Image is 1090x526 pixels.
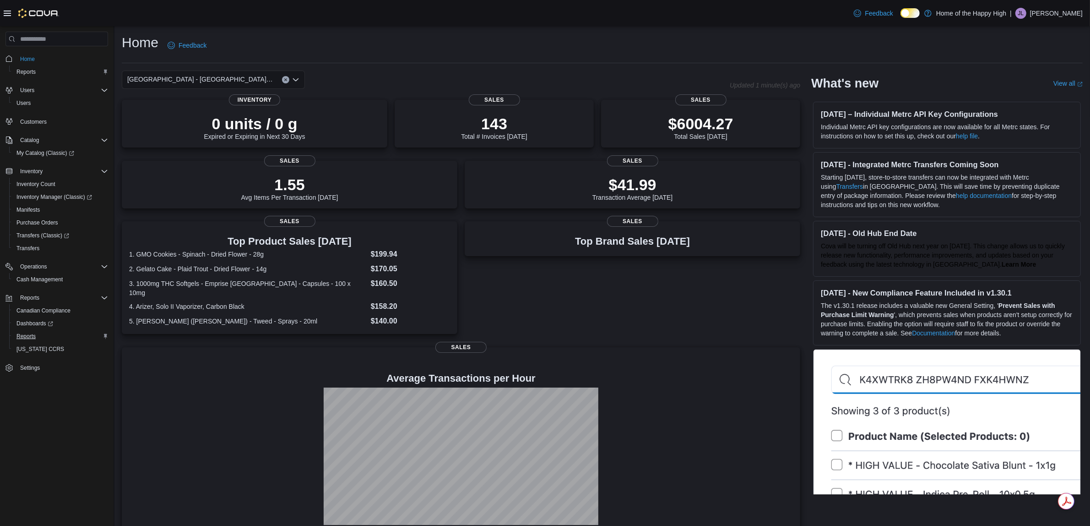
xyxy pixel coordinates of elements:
[129,250,367,259] dt: 1. GMO Cookies - Spinach - Dried Flower - 28g
[16,181,55,188] span: Inventory Count
[13,344,108,355] span: Washington CCRS
[9,178,112,191] button: Inventory Count
[13,66,108,77] span: Reports
[9,147,112,159] a: My Catalog (Classic)
[9,273,112,286] button: Cash Management
[821,122,1073,141] p: Individual Metrc API key configurations are now available for all Metrc states. For instructions ...
[821,288,1073,297] h3: [DATE] - New Compliance Feature Included in v1.30.1
[13,274,108,285] span: Cash Management
[16,193,92,201] span: Inventory Manager (Classic)
[13,66,39,77] a: Reports
[20,55,35,63] span: Home
[575,236,690,247] h3: Top Brand Sales [DATE]
[821,229,1073,238] h3: [DATE] - Old Hub End Date
[16,232,69,239] span: Transfers (Classic)
[179,41,206,50] span: Feedback
[9,330,112,343] button: Reports
[264,216,315,227] span: Sales
[229,94,280,105] span: Inventory
[9,343,112,356] button: [US_STATE] CCRS
[13,230,73,241] a: Transfers (Classic)
[16,362,43,373] a: Settings
[811,76,879,91] h2: What's new
[16,149,74,157] span: My Catalog (Classic)
[9,66,112,78] button: Reports
[1018,8,1024,19] span: JL
[16,307,70,314] span: Canadian Compliance
[9,203,112,216] button: Manifests
[850,4,896,22] a: Feedback
[9,317,112,330] a: Dashboards
[956,132,978,140] a: help file
[292,76,299,83] button: Open list of options
[2,115,112,128] button: Customers
[16,292,43,303] button: Reports
[13,98,108,109] span: Users
[592,175,673,194] p: $41.99
[16,261,51,272] button: Operations
[16,135,43,146] button: Catalog
[16,99,31,107] span: Users
[20,263,47,270] span: Operations
[16,85,108,96] span: Users
[16,85,38,96] button: Users
[16,362,108,373] span: Settings
[2,165,112,178] button: Inventory
[900,8,920,18] input: Dark Mode
[1010,8,1012,19] p: |
[122,33,158,52] h1: Home
[13,331,39,342] a: Reports
[129,279,367,297] dt: 3. 1000mg THC Softgels - Emprise [GEOGRAPHIC_DATA] - Capsules - 100 x 10mg
[13,204,108,215] span: Manifests
[821,110,1073,119] h3: [DATE] – Individual Metrc API Key Configurations
[264,155,315,166] span: Sales
[16,292,108,303] span: Reports
[20,294,39,301] span: Reports
[20,137,39,144] span: Catalog
[13,98,34,109] a: Users
[371,301,450,312] dd: $158.20
[13,148,108,159] span: My Catalog (Classic)
[20,87,34,94] span: Users
[16,116,50,127] a: Customers
[461,115,527,133] p: 143
[371,316,450,327] dd: $140.00
[9,216,112,229] button: Purchase Orders
[16,68,36,76] span: Reports
[461,115,527,140] div: Total # Invoices [DATE]
[13,305,108,316] span: Canadian Compliance
[1053,80,1083,87] a: View allExternal link
[2,260,112,273] button: Operations
[592,175,673,201] div: Transaction Average [DATE]
[371,263,450,274] dd: $170.05
[16,261,108,272] span: Operations
[435,342,487,353] span: Sales
[129,317,367,326] dt: 5. [PERSON_NAME] ([PERSON_NAME]) - Tweed - Sprays - 20ml
[668,115,733,140] div: Total Sales [DATE]
[836,183,863,190] a: Transfers
[371,278,450,289] dd: $160.50
[821,242,1065,268] span: Cova will be turning off Old Hub next year on [DATE]. This change allows us to quickly release ne...
[936,8,1006,19] p: Home of the Happy High
[469,94,520,105] span: Sales
[16,206,40,214] span: Manifests
[865,9,893,18] span: Feedback
[13,179,108,190] span: Inventory Count
[13,204,43,215] a: Manifests
[16,333,36,340] span: Reports
[730,82,800,89] p: Updated 1 minute(s) ago
[2,52,112,65] button: Home
[20,118,47,126] span: Customers
[16,166,108,177] span: Inventory
[20,168,43,175] span: Inventory
[2,134,112,147] button: Catalog
[204,115,305,133] p: 0 units / 0 g
[956,192,1012,199] a: help documentation
[13,318,57,329] a: Dashboards
[821,173,1073,209] p: Starting [DATE], store-to-store transfers can now be integrated with Metrc using in [GEOGRAPHIC_D...
[2,291,112,304] button: Reports
[164,36,210,55] a: Feedback
[16,320,53,327] span: Dashboards
[16,245,39,252] span: Transfers
[16,54,38,65] a: Home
